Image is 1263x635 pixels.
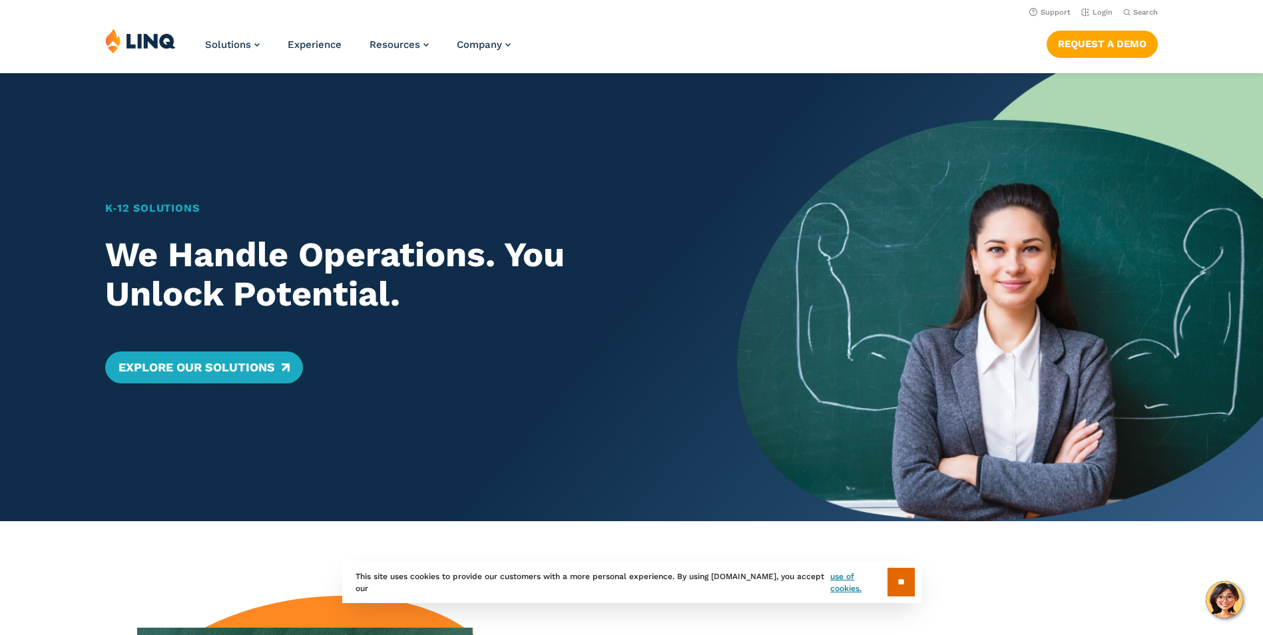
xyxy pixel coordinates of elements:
img: Home Banner [737,73,1263,521]
nav: Button Navigation [1047,28,1158,57]
a: Explore Our Solutions [105,351,303,383]
a: Resources [370,39,429,51]
h1: K‑12 Solutions [105,200,685,216]
nav: Primary Navigation [205,28,511,72]
img: LINQ | K‑12 Software [105,28,176,53]
button: Hello, have a question? Let’s chat. [1206,581,1243,618]
a: Company [457,39,511,51]
button: Open Search Bar [1123,7,1158,17]
div: This site uses cookies to provide our customers with a more personal experience. By using [DOMAIN... [342,561,921,603]
span: Resources [370,39,420,51]
a: Request a Demo [1047,31,1158,57]
a: Login [1081,8,1113,17]
a: Support [1029,8,1071,17]
a: Solutions [205,39,260,51]
h2: We Handle Operations. You Unlock Potential. [105,235,685,315]
span: Search [1133,8,1158,17]
span: Solutions [205,39,251,51]
span: Company [457,39,502,51]
a: use of cookies. [830,570,887,594]
a: Experience [288,39,342,51]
